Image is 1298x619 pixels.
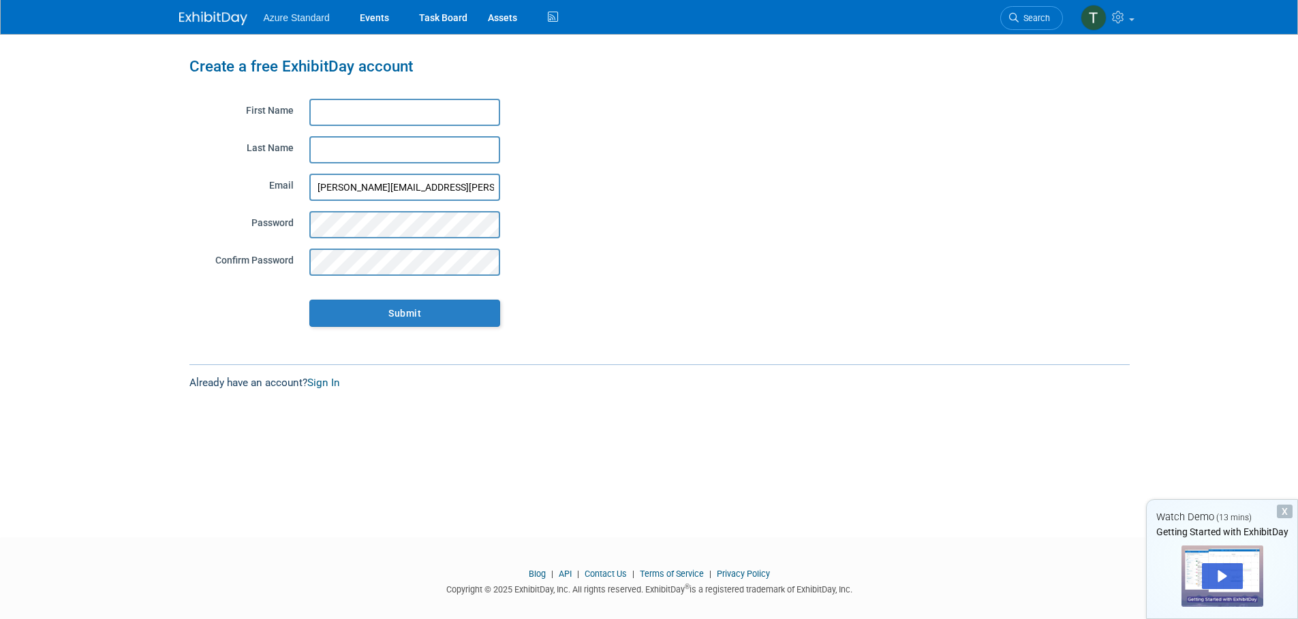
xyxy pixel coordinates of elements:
sup: ® [685,583,690,590]
span: Azure Standard [264,12,330,23]
div: Dismiss [1277,505,1293,518]
a: API [559,569,572,579]
h1: Create a free ExhibitDay account [189,58,1130,75]
label: Password [189,211,305,229]
a: Terms of Service [640,569,704,579]
span: | [706,569,715,579]
span: Search [1019,13,1050,23]
a: Privacy Policy [717,569,770,579]
div: Play [1202,563,1243,589]
span: | [548,569,557,579]
label: First Name [189,99,305,117]
a: Sign In [307,377,340,389]
div: Already have an account? [189,364,1130,390]
a: Search [1000,6,1063,30]
img: ExhibitDay [179,12,247,25]
span: | [574,569,583,579]
label: Last Name [189,136,305,155]
span: | [629,569,638,579]
label: Email [189,174,305,192]
label: Confirm Password [189,249,305,267]
div: Getting Started with ExhibitDay [1147,525,1297,539]
a: Blog [529,569,546,579]
span: (13 mins) [1216,513,1252,522]
img: Toni Virgil [1081,5,1107,31]
div: Watch Demo [1147,510,1297,524]
input: Submit [309,300,500,327]
a: Contact Us [585,569,627,579]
